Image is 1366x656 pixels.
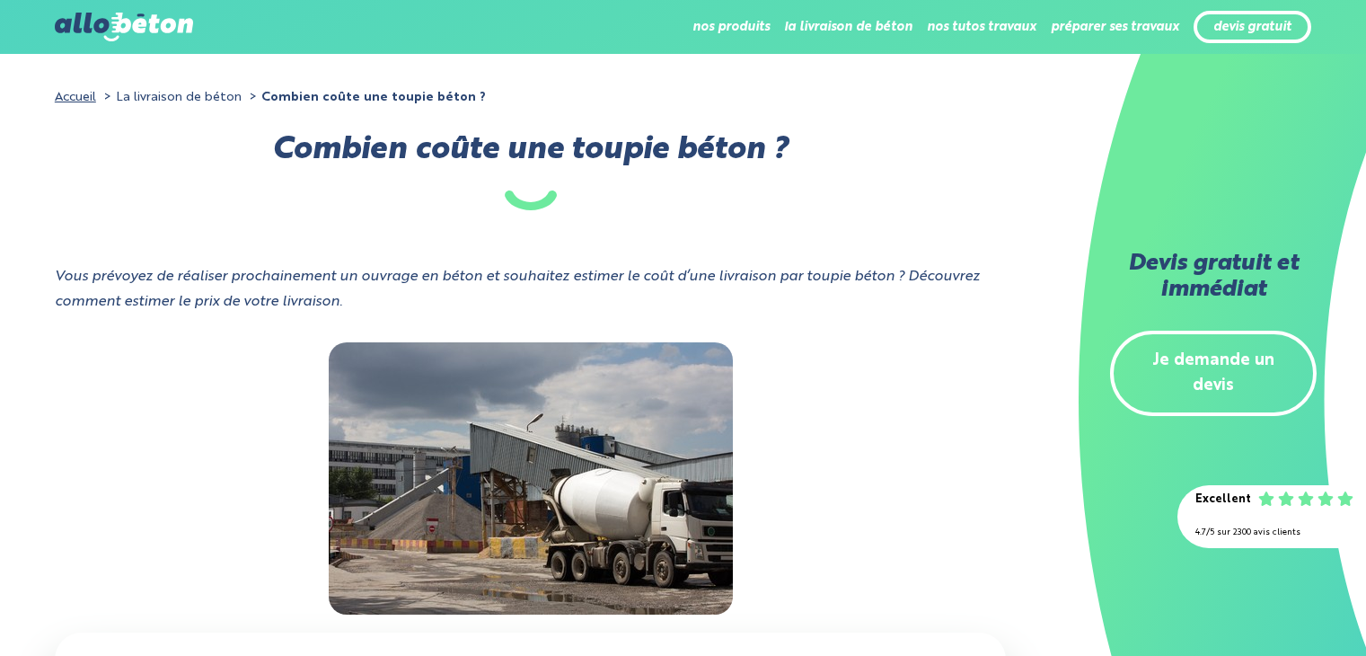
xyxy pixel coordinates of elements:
li: Combien coûte une toupie béton ? [245,84,486,111]
li: nos produits [692,5,770,49]
div: Excellent [1195,487,1251,513]
li: La livraison de béton [100,84,242,111]
a: Accueil [55,91,96,103]
img: ”Camion [329,342,733,615]
h1: Combien coûte une toupie béton ? [55,137,1006,210]
a: devis gratuit [1213,20,1291,35]
li: préparer ses travaux [1051,5,1179,49]
i: Vous prévoyez de réaliser prochainement un ouvrage en béton et souhaitez estimer le coût d’une li... [55,270,980,310]
img: allobéton [55,13,193,41]
li: nos tutos travaux [927,5,1036,49]
div: 4.7/5 sur 2300 avis clients [1195,520,1348,546]
li: la livraison de béton [784,5,912,49]
h2: Devis gratuit et immédiat [1110,252,1317,304]
a: Je demande un devis [1110,331,1317,417]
